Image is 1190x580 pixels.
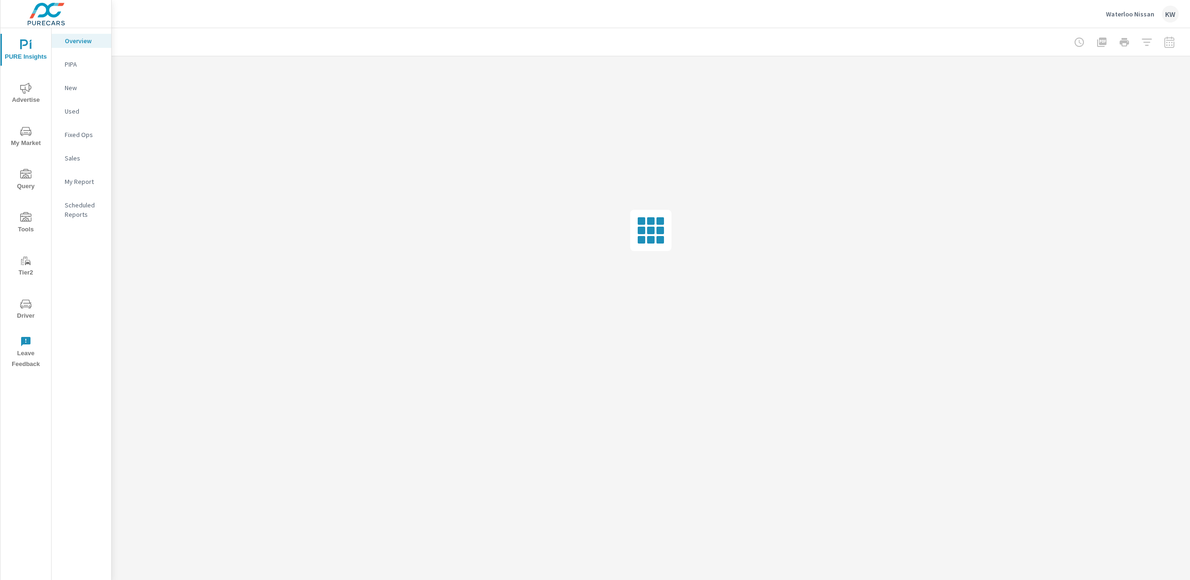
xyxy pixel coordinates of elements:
p: Sales [65,153,104,163]
div: Overview [52,34,111,48]
div: Used [52,104,111,118]
span: Tier2 [3,255,48,278]
p: Overview [65,36,104,46]
div: Sales [52,151,111,165]
div: KW [1162,6,1179,23]
div: Scheduled Reports [52,198,111,221]
span: Driver [3,298,48,321]
div: New [52,81,111,95]
div: PIPA [52,57,111,71]
p: Used [65,107,104,116]
div: nav menu [0,28,51,374]
p: Waterloo Nissan [1106,10,1154,18]
span: Advertise [3,83,48,106]
span: Leave Feedback [3,336,48,370]
div: My Report [52,175,111,189]
p: Scheduled Reports [65,200,104,219]
span: My Market [3,126,48,149]
span: Tools [3,212,48,235]
span: Query [3,169,48,192]
span: PURE Insights [3,39,48,62]
p: PIPA [65,60,104,69]
p: My Report [65,177,104,186]
p: Fixed Ops [65,130,104,139]
p: New [65,83,104,92]
div: Fixed Ops [52,128,111,142]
